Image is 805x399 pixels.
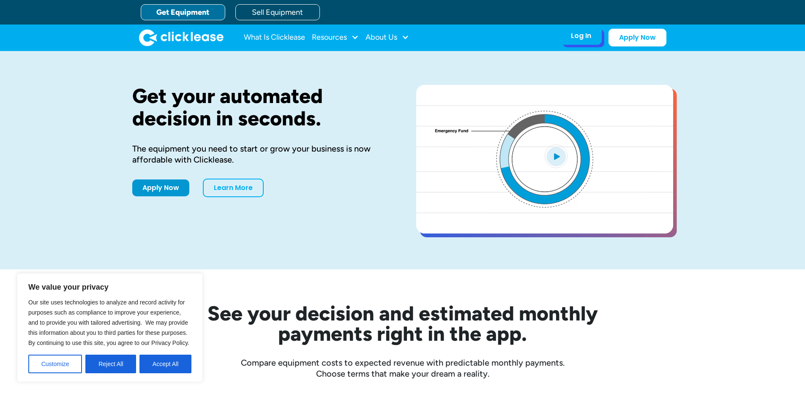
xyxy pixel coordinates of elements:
a: Apply Now [132,179,189,196]
h2: See your decision and estimated monthly payments right in the app. [166,303,639,344]
p: We value your privacy [28,282,191,292]
div: Compare equipment costs to expected revenue with predictable monthly payments. Choose terms that ... [132,357,673,379]
div: The equipment you need to start or grow your business is now affordable with Clicklease. [132,143,389,165]
a: Get Equipment [141,4,225,20]
div: Log In [571,32,591,40]
a: home [139,29,224,46]
div: About Us [366,29,409,46]
button: Customize [28,355,82,373]
h1: Get your automated decision in seconds. [132,85,389,130]
img: Blue play button logo on a light blue circular background [545,144,568,168]
a: Learn More [203,179,264,197]
div: Resources [312,29,359,46]
span: Our site uses technologies to analyze and record activity for purposes such as compliance to impr... [28,299,189,346]
img: Clicklease logo [139,29,224,46]
a: Apply Now [609,29,666,46]
a: open lightbox [416,85,673,233]
div: We value your privacy [17,273,203,382]
a: What Is Clicklease [244,29,305,46]
button: Accept All [139,355,191,373]
button: Reject All [85,355,136,373]
a: Sell Equipment [235,4,320,20]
